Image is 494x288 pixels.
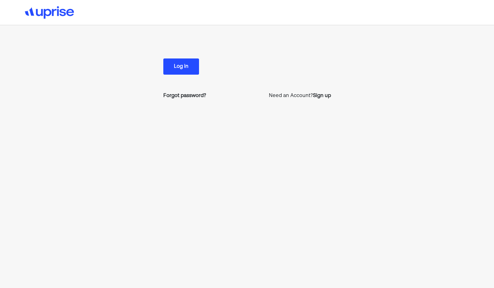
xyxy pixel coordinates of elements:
a: Sign up [313,92,331,100]
a: Forgot password? [163,92,206,100]
p: Need an Account? [269,92,331,100]
button: Log in [163,58,199,75]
